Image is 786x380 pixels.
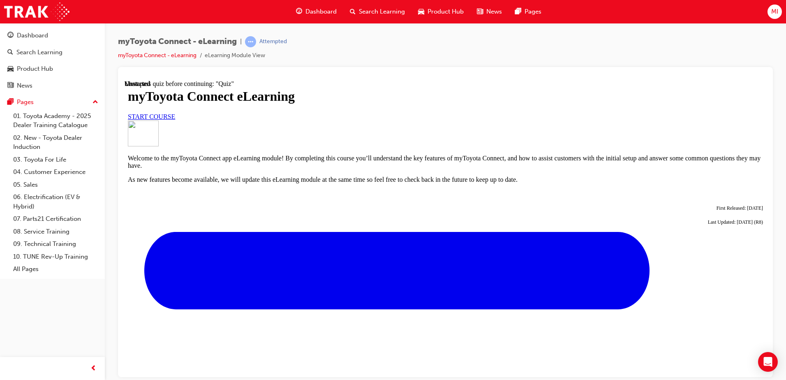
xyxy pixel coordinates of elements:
h1: myToyota Connect eLearning [3,9,638,24]
a: news-iconNews [470,3,509,20]
a: 08. Service Training [10,225,102,238]
div: Product Hub [17,64,53,74]
div: News [17,81,32,90]
span: car-icon [7,65,14,73]
a: START COURSE [3,33,51,40]
span: up-icon [92,97,98,108]
p: As new features become available, we will update this eLearning module at the same time so feel f... [3,96,638,103]
span: MI [771,7,778,16]
div: Pages [17,97,34,107]
a: myToyota Connect - eLearning [118,52,196,59]
a: Search Learning [3,45,102,60]
span: First Released: [DATE] [592,125,638,131]
span: Dashboard [305,7,337,16]
div: Search Learning [16,48,62,57]
div: Attempted [259,38,287,46]
button: MI [768,5,782,19]
a: 10. TUNE Rev-Up Training [10,250,102,263]
span: search-icon [350,7,356,17]
img: Trak [4,2,69,21]
a: 06. Electrification (EV & Hybrid) [10,191,102,213]
a: 02. New - Toyota Dealer Induction [10,132,102,153]
a: car-iconProduct Hub [411,3,470,20]
a: Dashboard [3,28,102,43]
span: learningRecordVerb_ATTEMPT-icon [245,36,256,47]
span: Search Learning [359,7,405,16]
button: Pages [3,95,102,110]
a: search-iconSearch Learning [343,3,411,20]
div: Dashboard [17,31,48,40]
span: News [486,7,502,16]
a: 03. Toyota For Life [10,153,102,166]
span: news-icon [477,7,483,17]
div: Open Intercom Messenger [758,352,778,372]
a: Product Hub [3,61,102,76]
a: 09. Technical Training [10,238,102,250]
span: news-icon [7,82,14,90]
span: pages-icon [7,99,14,106]
span: Product Hub [428,7,464,16]
a: 04. Customer Experience [10,166,102,178]
span: pages-icon [515,7,521,17]
span: | [240,37,242,46]
button: DashboardSearch LearningProduct HubNews [3,26,102,95]
span: Last Updated: [DATE] (R8) [583,139,638,145]
a: pages-iconPages [509,3,548,20]
span: myToyota Connect - eLearning [118,37,237,46]
span: guage-icon [296,7,302,17]
a: 05. Sales [10,178,102,191]
span: car-icon [418,7,424,17]
span: guage-icon [7,32,14,39]
a: All Pages [10,263,102,276]
a: 01. Toyota Academy - 2025 Dealer Training Catalogue [10,110,102,132]
a: 07. Parts21 Certification [10,213,102,225]
li: eLearning Module View [205,51,265,60]
span: search-icon [7,49,13,56]
p: Welcome to the myToyota Connect app eLearning module! By completing this course you’ll understand... [3,74,638,89]
a: News [3,78,102,93]
a: guage-iconDashboard [289,3,343,20]
span: Pages [525,7,541,16]
span: prev-icon [90,364,97,374]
